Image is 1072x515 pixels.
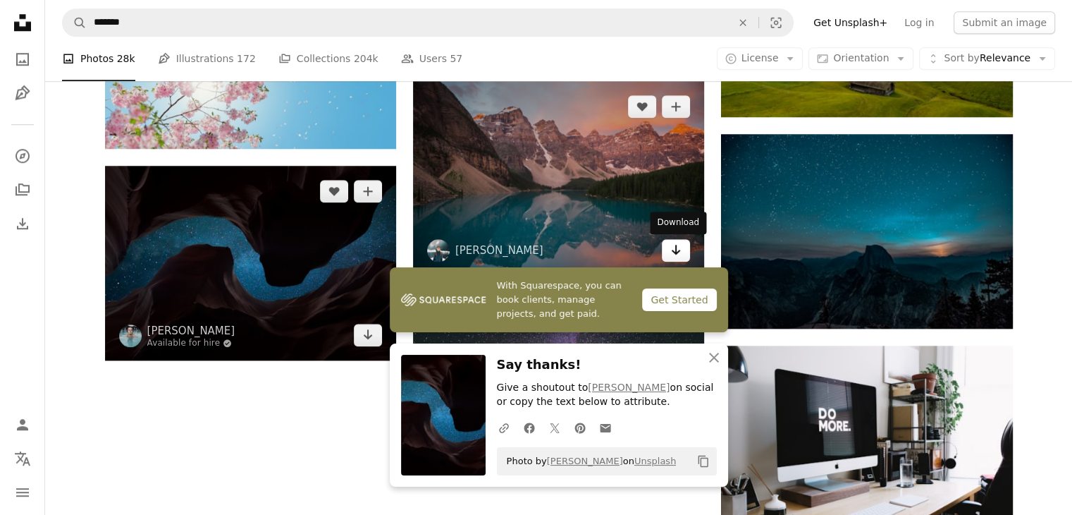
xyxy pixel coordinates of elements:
[833,53,889,64] span: Orientation
[237,51,256,67] span: 172
[413,81,704,275] img: mountain reflection on body of water
[805,11,896,34] a: Get Unsplash+
[158,37,256,82] a: Illustrations 172
[650,212,706,234] div: Download
[808,48,913,71] button: Orientation
[727,9,758,36] button: Clear
[8,142,37,170] a: Explore
[628,95,656,118] button: Like
[634,456,676,466] a: Unsplash
[354,324,382,346] a: Download
[588,382,670,393] a: [PERSON_NAME]
[721,225,1012,238] a: snow-covered mountain during a twilight sky
[105,256,396,269] a: blue starry night
[450,51,462,67] span: 57
[390,267,728,332] a: With Squarespace, you can book clients, manage projects, and get paid.Get Started
[8,79,37,107] a: Illustrations
[567,413,593,442] a: Share on Pinterest
[497,279,632,321] span: With Squarespace, you can book clients, manage projects, and get paid.
[354,180,382,202] button: Add to Collection
[721,134,1012,329] img: snow-covered mountain during a twilight sky
[497,381,717,409] p: Give a shoutout to on social or copy the text below to attribute.
[919,48,1055,71] button: Sort byRelevance
[542,413,567,442] a: Share on Twitter
[944,52,1030,66] span: Relevance
[497,355,717,375] h3: Say thanks!
[500,450,677,473] span: Photo by on
[8,411,37,439] a: Log in / Sign up
[896,11,942,34] a: Log in
[62,8,794,37] form: Find visuals sitewide
[944,53,979,64] span: Sort by
[717,48,803,71] button: License
[8,444,37,473] button: Language
[63,9,87,36] button: Search Unsplash
[8,176,37,204] a: Collections
[413,171,704,184] a: mountain reflection on body of water
[547,456,623,466] a: [PERSON_NAME]
[105,166,396,360] img: blue starry night
[320,180,348,202] button: Like
[147,338,235,349] a: Available for hire
[721,436,1012,449] a: silver iMac with keyboard and trackpad inside room
[354,51,378,67] span: 204k
[593,413,618,442] a: Share over email
[954,11,1055,34] button: Submit an image
[8,45,37,73] a: Photos
[455,243,543,257] a: [PERSON_NAME]
[278,37,378,82] a: Collections 204k
[119,325,142,347] img: Go to Mark Basarab's profile
[741,53,779,64] span: License
[691,449,715,473] button: Copy to clipboard
[147,324,235,338] a: [PERSON_NAME]
[517,413,542,442] a: Share on Facebook
[642,289,716,311] div: Get Started
[662,95,690,118] button: Add to Collection
[759,9,793,36] button: Visual search
[8,210,37,238] a: Download History
[401,37,463,82] a: Users 57
[662,239,690,262] a: Download
[401,289,486,310] img: file-1747939142011-51e5cc87e3c9
[427,239,450,262] img: Go to garrett parker's profile
[8,478,37,507] button: Menu
[8,8,37,40] a: Home — Unsplash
